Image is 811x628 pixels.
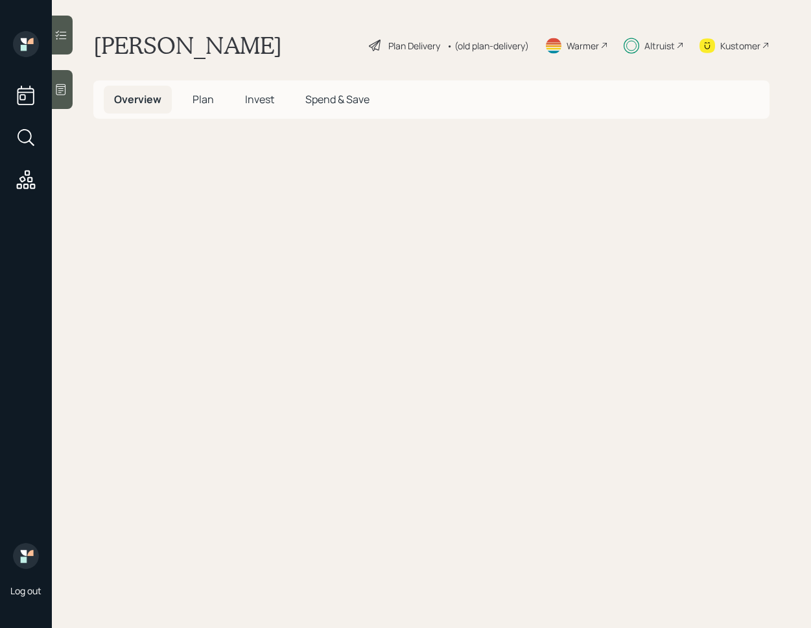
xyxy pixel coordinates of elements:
img: retirable_logo.png [13,543,39,569]
span: Plan [193,92,214,106]
div: • (old plan-delivery) [447,39,529,53]
span: Overview [114,92,161,106]
h1: [PERSON_NAME] [93,31,282,60]
div: Log out [10,585,41,597]
div: Altruist [644,39,675,53]
span: Spend & Save [305,92,370,106]
div: Kustomer [720,39,760,53]
div: Plan Delivery [388,39,440,53]
span: Invest [245,92,274,106]
div: Warmer [567,39,599,53]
